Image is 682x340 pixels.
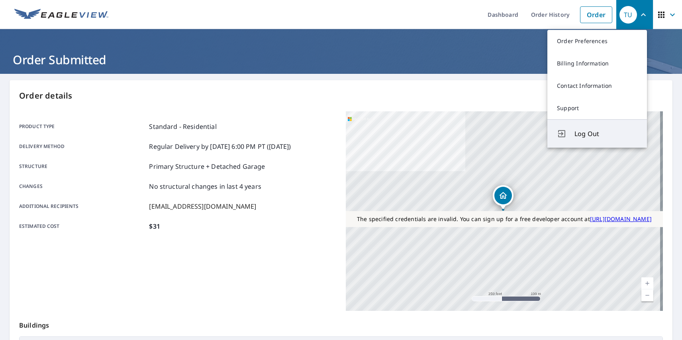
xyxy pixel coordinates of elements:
[149,221,160,231] p: $31
[619,6,637,24] div: TU
[10,51,672,68] h1: Order Submitted
[149,182,261,191] p: No structural changes in last 4 years
[346,211,663,227] div: The specified credentials are invalid. You can sign up for a free developer account at http://www...
[547,75,647,97] a: Contact Information
[641,277,653,289] a: Current Level 17, Zoom In
[19,162,146,171] p: Structure
[574,129,637,138] span: Log Out
[149,142,291,151] p: Regular Delivery by [DATE] 6:00 PM PT ([DATE])
[547,119,647,148] button: Log Out
[547,30,647,52] a: Order Preferences
[19,122,146,131] p: Product type
[19,90,663,102] p: Order details
[19,202,146,211] p: Additional recipients
[149,202,256,211] p: [EMAIL_ADDRESS][DOMAIN_NAME]
[346,211,663,227] div: The specified credentials are invalid. You can sign up for a free developer account at
[641,289,653,301] a: Current Level 17, Zoom Out
[580,6,612,23] a: Order
[19,142,146,151] p: Delivery method
[19,221,146,231] p: Estimated cost
[149,162,265,171] p: Primary Structure + Detached Garage
[19,182,146,191] p: Changes
[149,122,216,131] p: Standard - Residential
[493,185,513,210] div: Dropped pin, building 1, Residential property, 1111 E Cesar Chavez St Austin, TX 78702
[547,52,647,75] a: Billing Information
[19,311,663,336] p: Buildings
[590,215,652,223] a: [URL][DOMAIN_NAME]
[14,9,108,21] img: EV Logo
[547,97,647,119] a: Support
